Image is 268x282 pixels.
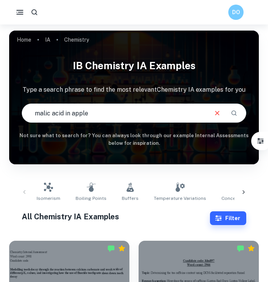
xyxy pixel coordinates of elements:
[232,8,241,16] h6: DO
[9,55,259,76] h1: IB Chemistry IA examples
[45,34,50,45] a: IA
[154,195,206,202] span: Temperature Variations
[22,102,207,124] input: E.g. enthalpy of combustion, Winkler method, phosphate and temperature...
[228,107,241,120] button: Search
[122,195,139,202] span: Buffers
[237,245,244,252] img: Marked
[228,5,244,20] button: DO
[118,245,126,252] div: Premium
[210,211,246,225] button: Filter
[17,34,31,45] a: Home
[9,85,259,94] p: Type a search phrase to find the most relevant Chemistry IA examples for you
[76,195,107,202] span: Boiling Points
[253,133,268,149] button: Filter
[37,195,60,202] span: Isomerism
[210,106,224,120] button: Clear
[22,211,210,222] h1: All Chemistry IA Examples
[64,36,89,44] p: Chemistry
[107,245,115,252] img: Marked
[247,245,255,252] div: Premium
[9,132,259,147] h6: Not sure what to search for? You can always look through our example Internal Assessments below f...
